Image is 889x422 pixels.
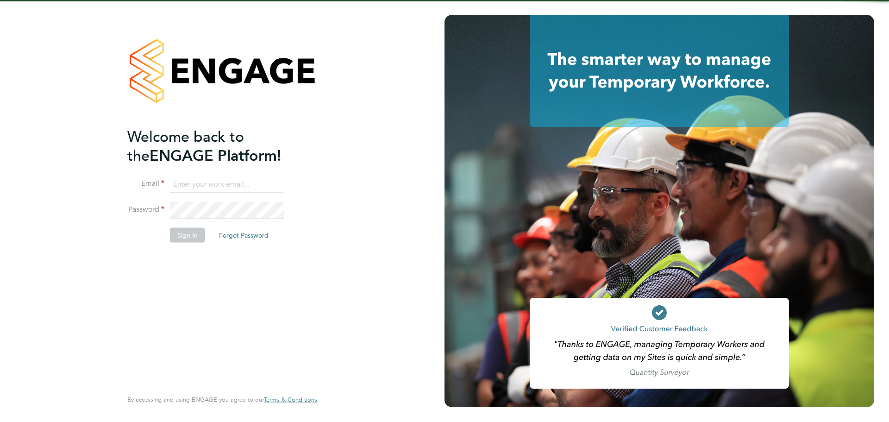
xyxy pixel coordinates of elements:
label: Password [127,205,164,214]
span: Welcome back to the [127,127,244,164]
span: By accessing and using ENGAGE you agree to our [127,396,317,403]
h2: ENGAGE Platform! [127,127,308,165]
button: Forgot Password [212,228,276,243]
button: Sign In [170,228,205,243]
input: Enter your work email... [170,176,284,193]
span: Terms & Conditions [264,396,317,403]
a: Terms & Conditions [264,396,317,403]
label: Email [127,179,164,189]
